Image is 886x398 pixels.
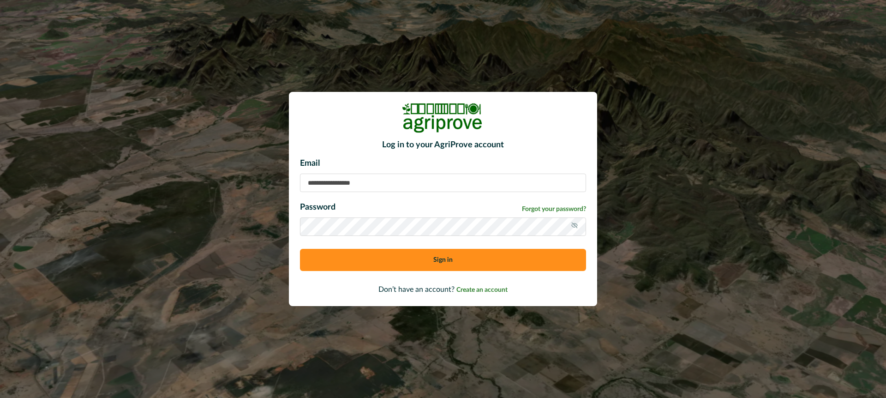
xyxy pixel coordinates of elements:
[300,157,586,170] p: Email
[300,284,586,295] p: Don’t have an account?
[300,201,335,214] p: Password
[300,249,586,271] button: Sign in
[401,103,485,133] img: Logo Image
[456,286,508,293] a: Create an account
[300,140,586,151] h2: Log in to your AgriProve account
[456,287,508,293] span: Create an account
[522,205,586,214] a: Forgot your password?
